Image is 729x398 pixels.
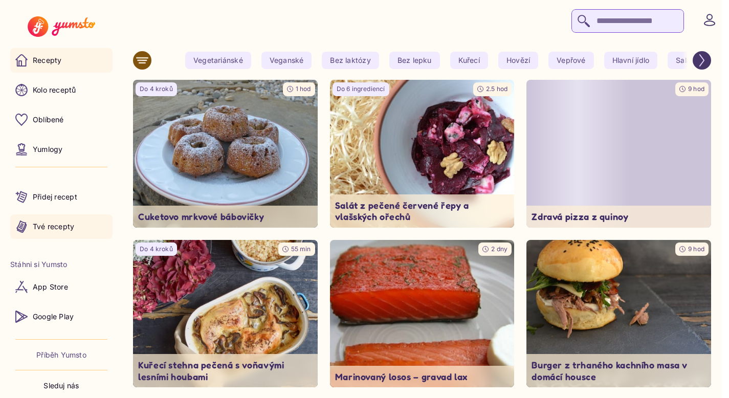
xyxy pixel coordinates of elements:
[10,214,113,239] a: Tvé recepty
[10,275,113,299] a: App Store
[133,240,318,388] a: undefinedDo 4 kroků55 minKuřecí stehna pečená s voňavými lesními houbami
[10,137,113,162] a: Yumlogy
[33,222,74,232] p: Tvé recepty
[330,240,515,388] img: undefined
[33,115,64,125] p: Oblíbené
[526,80,711,228] a: Loading image9 hodZdravá pizza z quinoy
[688,85,704,93] span: 9 hod
[330,80,515,228] img: undefined
[138,211,313,223] p: Cuketovo mrkvové bábovičky
[10,107,113,132] a: Oblíbené
[140,85,173,94] p: Do 4 kroků
[43,381,79,391] p: Sleduj nás
[486,85,507,93] span: 2.5 hod
[133,240,318,388] img: undefined
[28,16,95,37] img: Yumsto logo
[133,80,318,228] img: undefined
[322,52,379,69] yumsto-tag: Bez laktózy
[526,80,711,228] span: Loading content
[330,240,515,388] a: undefined2 dnyMarinovaný losos – gravad lax
[10,78,113,102] a: Kolo receptů
[526,80,711,228] div: Loading image
[140,245,173,254] p: Do 4 kroků
[33,312,74,322] p: Google Play
[33,192,77,202] p: Přidej recept
[36,350,86,360] a: Příběh Yumsto
[450,52,488,69] yumsto-tag: Kuřecí
[688,245,704,253] span: 9 hod
[138,359,313,382] p: Kuřecí stehna pečená s voňavými lesními houbami
[532,359,706,382] p: Burger z trhaného kachního masa v domácí housce
[10,304,113,329] a: Google Play
[498,52,538,69] yumsto-tag: Hovězí
[10,185,113,209] a: Přidej recept
[604,52,658,69] yumsto-tag: Hlavní jídlo
[33,55,61,65] p: Recepty
[10,48,113,73] a: Recepty
[668,52,701,69] yumsto-tag: Salát
[291,245,311,253] span: 55 min
[10,259,113,270] li: Stáhni si Yumsto
[33,282,68,292] p: App Store
[185,52,251,69] yumsto-tag: Vegetariánské
[337,85,385,94] p: Do 6 ingrediencí
[33,144,62,154] p: Yumlogy
[526,240,711,388] img: undefined
[693,51,711,70] button: Scroll right
[261,52,312,69] yumsto-tag: Veganské
[335,371,510,383] p: Marinovaný losos – gravad lax
[532,211,706,223] p: Zdravá pizza z quinoy
[133,80,318,228] a: undefinedDo 4 kroků1 hodCuketovo mrkvové bábovičky
[33,85,76,95] p: Kolo receptů
[491,245,507,253] span: 2 dny
[296,85,311,93] span: 1 hod
[548,52,593,69] yumsto-tag: Vepřové
[330,80,515,228] a: undefinedDo 6 ingrediencí2.5 hodSalát z pečené červené řepy a vlašských ořechů
[526,240,711,388] a: undefined9 hodBurger z trhaného kachního masa v domácí housce
[335,200,510,223] p: Salát z pečené červené řepy a vlašských ořechů
[389,52,440,69] yumsto-tag: Bez lepku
